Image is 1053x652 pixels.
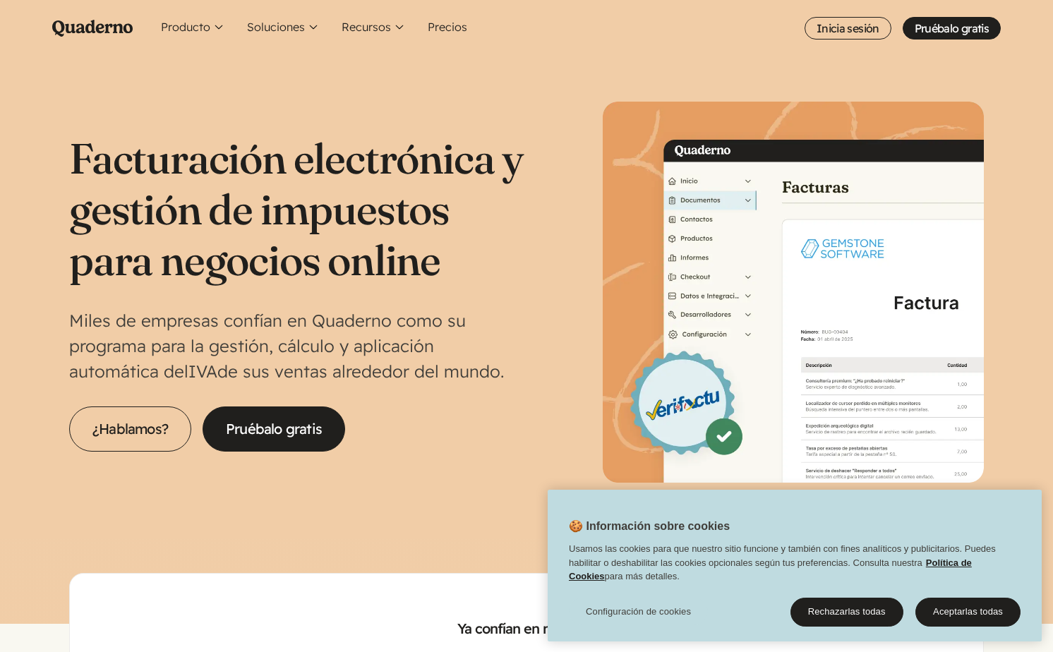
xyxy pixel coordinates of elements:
h2: 🍪 Información sobre cookies [548,518,730,542]
p: Miles de empresas confían en Quaderno como su programa para la gestión, cálculo y aplicación auto... [69,308,526,384]
img: Interfaz de Quaderno mostrando la página Factura con el distintivo Verifactu [603,102,984,483]
abbr: Impuesto sobre el Valor Añadido [188,361,217,382]
button: Configuración de cookies [569,597,708,625]
a: Política de Cookies [569,557,972,581]
a: Pruébalo gratis [203,406,345,452]
h1: Facturación electrónica y gestión de impuestos para negocios online [69,133,526,285]
a: Inicia sesión [805,17,891,40]
button: Aceptarlas todas [915,597,1021,627]
div: Cookie banner [548,490,1042,641]
h2: Ya confían en nosotros [92,619,961,639]
button: Rechazarlas todas [790,597,903,627]
a: Pruébalo gratis [903,17,1001,40]
div: 🍪 Información sobre cookies [548,490,1042,641]
div: Usamos las cookies para que nuestro sitio funcione y también con fines analíticos y publicitarios... [548,542,1042,591]
a: ¿Hablamos? [69,406,191,452]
